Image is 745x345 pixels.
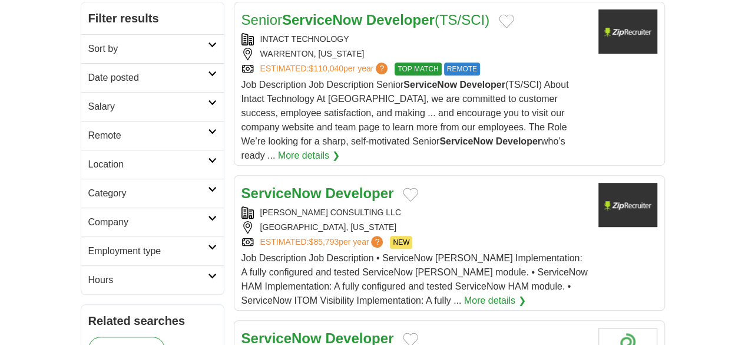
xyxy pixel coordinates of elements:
h2: Employment type [88,244,208,258]
a: ServiceNow Developer [241,185,394,201]
span: NEW [390,236,412,249]
h2: Category [88,186,208,201]
h2: Sort by [88,42,208,56]
div: WARRENTON, [US_STATE] [241,48,589,60]
h2: Filter results [81,2,224,34]
strong: Developer [459,80,505,90]
span: ? [376,63,388,74]
strong: ServiceNow [403,80,457,90]
button: Add to favorite jobs [403,188,418,202]
a: Sort by [81,34,224,63]
span: $85,793 [309,237,339,247]
a: Date posted [81,63,224,92]
span: $110,040 [309,64,343,73]
h2: Date posted [88,71,208,85]
h2: Location [88,157,208,172]
img: Company logo [598,183,657,227]
span: REMOTE [444,63,480,75]
div: [PERSON_NAME] CONSULTING LLC [241,206,589,219]
a: More details ❯ [278,149,340,163]
h2: Related searches [88,312,217,330]
h2: Remote [88,129,208,143]
strong: Developer [366,12,435,28]
strong: ServiceNow [439,136,493,146]
a: Salary [81,92,224,121]
strong: ServiceNow [282,12,362,28]
img: Company logo [598,9,657,54]
h2: Hours [88,273,208,287]
span: ? [371,236,383,248]
span: Job Description Job Description Senior (TS/SCI) About Intact Technology At [GEOGRAPHIC_DATA], we ... [241,80,569,160]
a: ESTIMATED:$85,793per year? [260,236,386,249]
strong: Developer [325,185,393,201]
span: Job Description Job Description • ServiceNow [PERSON_NAME] Implementation: A fully configured and... [241,253,588,305]
a: Remote [81,121,224,150]
strong: Developer [495,136,541,146]
a: Category [81,179,224,208]
div: [GEOGRAPHIC_DATA], [US_STATE] [241,221,589,234]
div: INTACT TECHNOLOGY [241,33,589,45]
a: Company [81,208,224,236]
a: More details ❯ [464,294,526,308]
span: TOP MATCH [395,63,441,75]
a: ESTIMATED:$110,040per year? [260,63,390,75]
a: Employment type [81,236,224,265]
a: Hours [81,265,224,294]
strong: ServiceNow [241,185,322,201]
a: Location [81,150,224,179]
button: Add to favorite jobs [499,14,514,28]
h2: Company [88,215,208,229]
a: SeniorServiceNow Developer(TS/SCI) [241,12,490,28]
h2: Salary [88,100,208,114]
